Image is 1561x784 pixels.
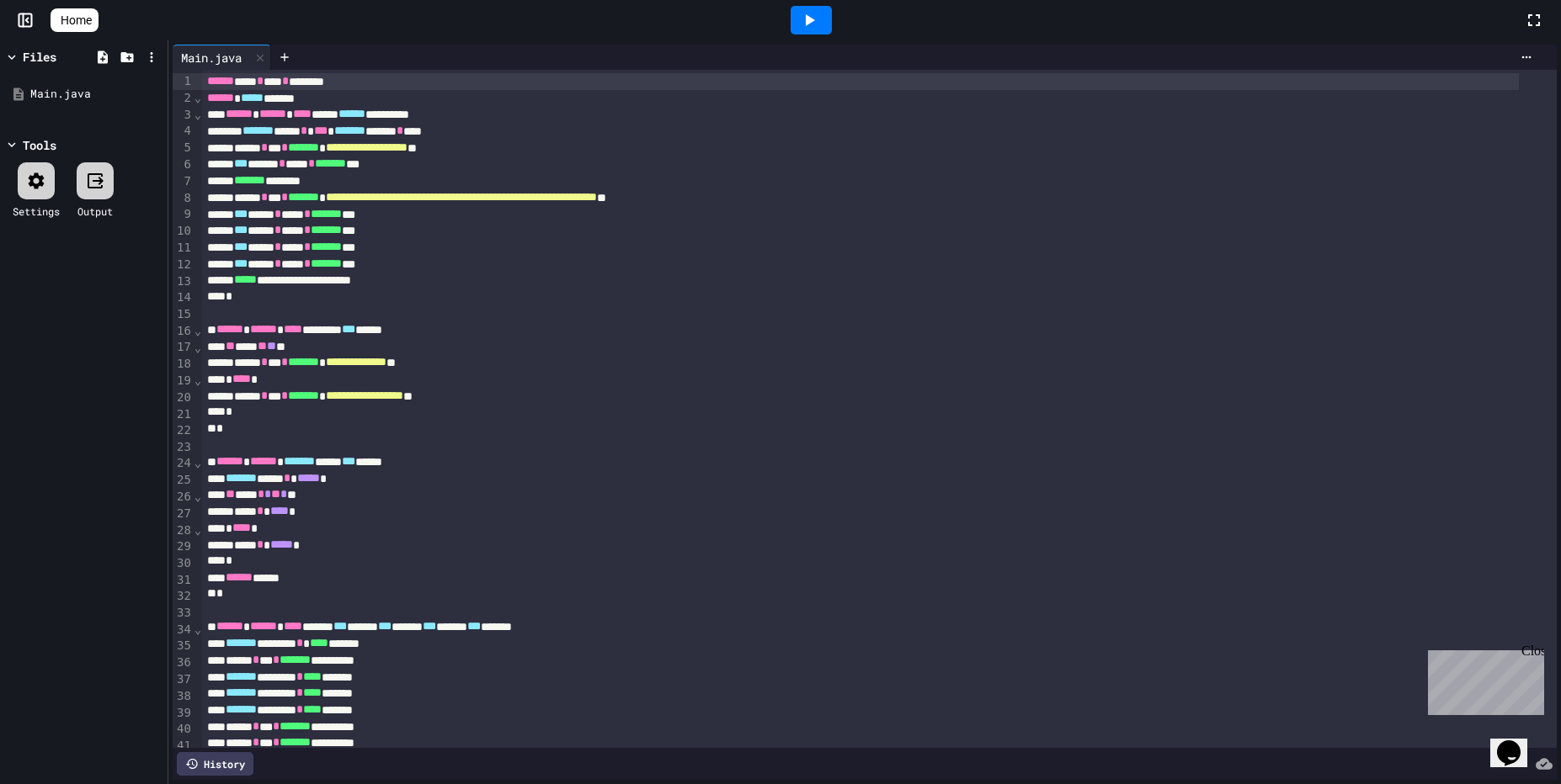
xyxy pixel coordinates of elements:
iframe: chat widget [1421,644,1544,715]
span: Fold line [194,523,202,537]
div: 38 [173,688,194,705]
div: Output [77,204,113,219]
div: Main.java [173,49,250,66]
div: 5 [173,140,194,156]
div: 2 [173,90,194,107]
div: 40 [173,721,194,738]
div: 35 [173,638,194,654]
div: 11 [173,240,194,257]
div: 36 [173,654,194,671]
span: Fold line [194,324,202,337]
span: Home [61,12,92,29]
div: 29 [173,538,194,555]
div: 7 [173,173,194,190]
div: 17 [173,339,194,356]
span: Fold line [194,490,202,503]
span: Fold line [194,341,202,354]
div: Chat with us now!Close [7,7,116,107]
div: 4 [173,123,194,140]
div: 37 [173,671,194,688]
iframe: chat widget [1490,717,1544,767]
div: 12 [173,257,194,273]
div: 27 [173,506,194,522]
div: 6 [173,156,194,173]
div: Tools [23,136,56,154]
div: 23 [173,439,194,456]
span: Fold line [194,622,202,636]
div: History [177,752,253,776]
div: 25 [173,472,194,489]
div: Settings [13,204,60,219]
div: 20 [173,389,194,406]
div: Main.java [30,86,162,103]
div: 24 [173,455,194,472]
div: 34 [173,622,194,638]
div: 31 [173,572,194,589]
span: Fold line [194,373,202,387]
div: 28 [173,522,194,539]
div: 1 [173,73,194,90]
div: 30 [173,555,194,572]
div: 22 [173,422,194,439]
div: 19 [173,373,194,389]
div: 21 [173,406,194,423]
div: 33 [173,605,194,622]
div: Main.java [173,45,271,70]
div: 39 [173,705,194,722]
div: 16 [173,323,194,340]
div: 3 [173,107,194,124]
div: 8 [173,190,194,207]
div: 9 [173,206,194,223]
div: 32 [173,588,194,605]
div: 10 [173,223,194,240]
div: 26 [173,489,194,506]
div: 41 [173,738,194,755]
div: 14 [173,289,194,306]
div: Files [23,48,56,66]
div: 15 [173,306,194,323]
span: Fold line [194,108,202,121]
div: 18 [173,356,194,373]
span: Fold line [194,456,202,469]
span: Fold line [194,91,202,104]
div: 13 [173,273,194,290]
a: Home [51,8,99,32]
